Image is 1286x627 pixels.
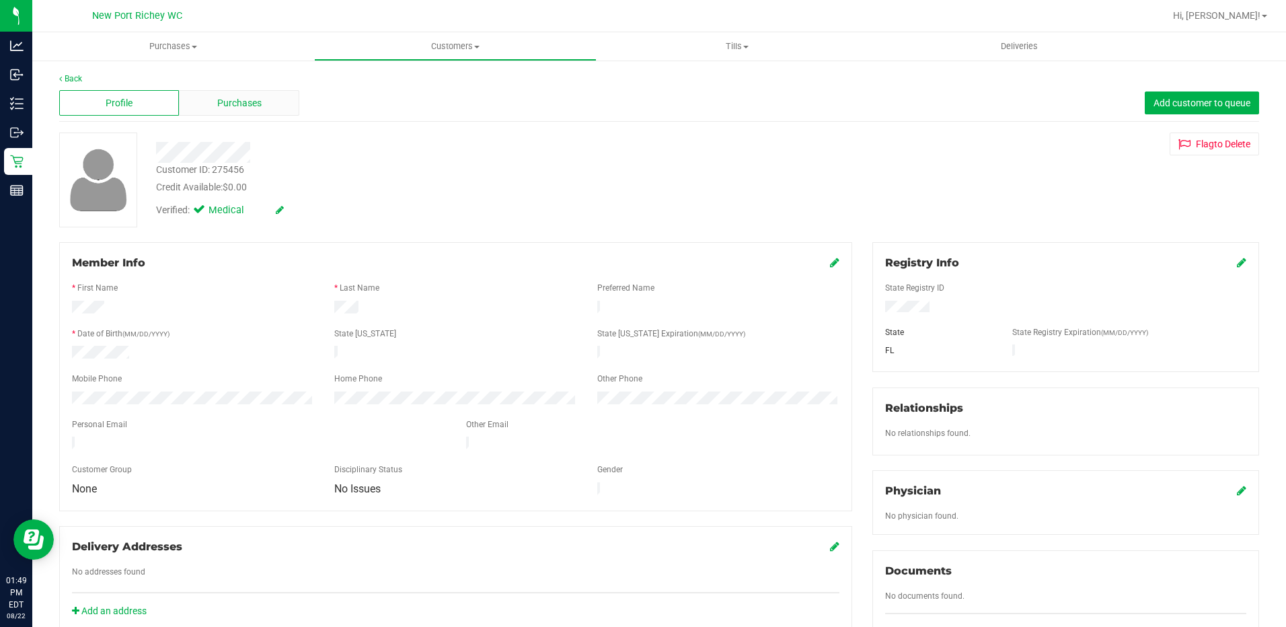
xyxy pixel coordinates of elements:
[597,282,654,294] label: Preferred Name
[885,511,958,521] span: No physician found.
[156,203,284,218] div: Verified:
[1153,98,1250,108] span: Add customer to queue
[6,575,26,611] p: 01:49 PM EDT
[32,32,314,61] a: Purchases
[92,10,182,22] span: New Port Richey WC
[885,282,944,294] label: State Registry ID
[122,330,169,338] span: (MM/DD/YYYY)
[875,326,1002,338] div: State
[885,402,963,414] span: Relationships
[885,427,971,439] label: No relationships found.
[878,32,1160,61] a: Deliveries
[340,282,379,294] label: Last Name
[10,39,24,52] inline-svg: Analytics
[217,96,262,110] span: Purchases
[334,464,402,476] label: Disciplinary Status
[10,155,24,168] inline-svg: Retail
[885,484,941,497] span: Physician
[77,328,169,340] label: Date of Birth
[334,373,382,385] label: Home Phone
[597,464,623,476] label: Gender
[156,180,746,194] div: Credit Available:
[72,540,182,553] span: Delivery Addresses
[314,32,596,61] a: Customers
[885,564,952,577] span: Documents
[334,328,396,340] label: State [US_STATE]
[466,418,508,431] label: Other Email
[315,40,595,52] span: Customers
[59,74,82,83] a: Back
[10,126,24,139] inline-svg: Outbound
[72,256,145,269] span: Member Info
[72,418,127,431] label: Personal Email
[597,32,878,61] a: Tills
[209,203,262,218] span: Medical
[698,330,745,338] span: (MM/DD/YYYY)
[334,482,381,495] span: No Issues
[106,96,133,110] span: Profile
[1101,329,1148,336] span: (MM/DD/YYYY)
[72,464,132,476] label: Customer Group
[1012,326,1148,338] label: State Registry Expiration
[156,163,244,177] div: Customer ID: 275456
[885,256,959,269] span: Registry Info
[10,68,24,81] inline-svg: Inbound
[597,40,878,52] span: Tills
[72,373,122,385] label: Mobile Phone
[1170,133,1259,155] button: Flagto Delete
[1173,10,1260,21] span: Hi, [PERSON_NAME]!
[1145,91,1259,114] button: Add customer to queue
[13,519,54,560] iframe: Resource center
[597,328,745,340] label: State [US_STATE] Expiration
[63,145,134,215] img: user-icon.png
[223,182,247,192] span: $0.00
[983,40,1056,52] span: Deliveries
[6,611,26,621] p: 08/22
[597,373,642,385] label: Other Phone
[72,482,97,495] span: None
[77,282,118,294] label: First Name
[885,591,965,601] span: No documents found.
[72,566,145,578] label: No addresses found
[875,344,1002,357] div: FL
[10,184,24,197] inline-svg: Reports
[10,97,24,110] inline-svg: Inventory
[32,40,314,52] span: Purchases
[72,605,147,616] a: Add an address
